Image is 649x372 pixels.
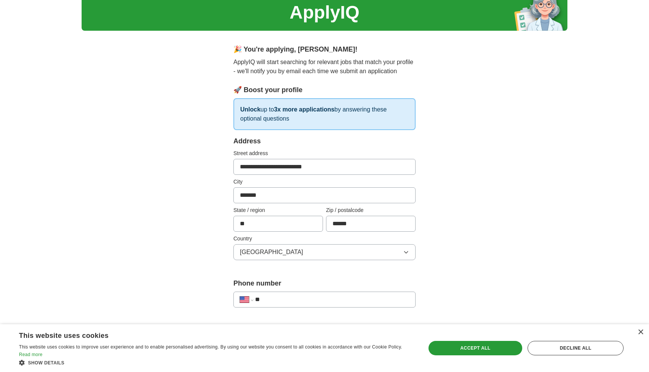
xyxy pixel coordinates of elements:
div: Show details [19,359,414,366]
p: ApplyIQ will start searching for relevant jobs that match your profile - we'll notify you by emai... [233,58,416,76]
p: up to by answering these optional questions [233,98,416,130]
div: Address [233,136,416,146]
div: This website uses cookies [19,329,395,340]
strong: 3x more applications [274,106,334,113]
div: Accept all [428,341,522,355]
label: Phone number [233,278,416,289]
label: City [233,178,416,186]
span: This website uses cookies to improve user experience and to enable personalised advertising. By u... [19,344,402,350]
span: [GEOGRAPHIC_DATA] [240,248,303,257]
label: State / region [233,206,323,214]
div: Close [638,330,643,335]
span: Show details [28,360,65,366]
div: Decline all [528,341,624,355]
div: 🚀 Boost your profile [233,85,416,95]
a: Read more, opens a new window [19,352,43,357]
button: [GEOGRAPHIC_DATA] [233,244,416,260]
strong: Unlock [240,106,260,113]
label: Street address [233,149,416,157]
label: Zip / postalcode [326,206,416,214]
label: Date of birth [233,323,416,333]
div: 🎉 You're applying , [PERSON_NAME] ! [233,44,416,55]
label: Country [233,235,416,243]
